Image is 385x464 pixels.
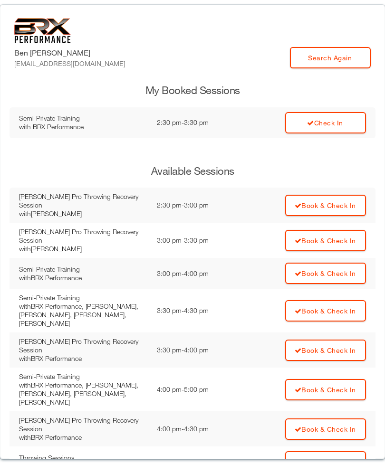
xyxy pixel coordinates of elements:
[19,433,147,442] div: with BRX Performance
[290,47,371,68] a: Search Again
[152,332,240,368] td: 3:30 pm - 4:00 pm
[152,223,240,258] td: 3:00 pm - 3:30 pm
[285,418,366,440] a: Book & Check In
[19,372,147,381] div: Semi-Private Training
[152,289,240,332] td: 3:30 pm - 4:30 pm
[19,354,147,363] div: with BRX Performance
[285,379,366,400] a: Book & Check In
[152,107,240,138] td: 2:30 pm - 3:30 pm
[19,381,147,407] div: with BRX Performance, [PERSON_NAME], [PERSON_NAME], [PERSON_NAME], [PERSON_NAME]
[14,47,125,68] label: Ben [PERSON_NAME]
[285,112,366,133] a: Check In
[152,411,240,446] td: 4:00 pm - 4:30 pm
[19,294,147,302] div: Semi-Private Training
[19,123,147,131] div: with BRX Performance
[285,263,366,284] a: Book & Check In
[19,302,147,328] div: with BRX Performance, [PERSON_NAME], [PERSON_NAME], [PERSON_NAME], [PERSON_NAME]
[152,188,240,223] td: 2:30 pm - 3:00 pm
[19,227,147,245] div: [PERSON_NAME] Pro Throwing Recovery Session
[19,209,147,218] div: with [PERSON_NAME]
[10,83,375,98] h3: My Booked Sessions
[19,265,147,274] div: Semi-Private Training
[285,230,366,251] a: Book & Check In
[14,58,125,68] div: [EMAIL_ADDRESS][DOMAIN_NAME]
[19,274,147,282] div: with BRX Performance
[19,337,147,354] div: [PERSON_NAME] Pro Throwing Recovery Session
[19,245,147,253] div: with [PERSON_NAME]
[285,340,366,361] a: Book & Check In
[285,300,366,322] a: Book & Check In
[19,454,147,462] div: Throwing Sessions
[152,368,240,411] td: 4:00 pm - 5:00 pm
[19,114,147,123] div: Semi-Private Training
[19,416,147,433] div: [PERSON_NAME] Pro Throwing Recovery Session
[19,192,147,209] div: [PERSON_NAME] Pro Throwing Recovery Session
[14,18,71,43] img: 6f7da32581c89ca25d665dc3aae533e4f14fe3ef_original.svg
[152,258,240,289] td: 3:00 pm - 4:00 pm
[285,195,366,216] a: Book & Check In
[10,164,375,179] h3: Available Sessions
